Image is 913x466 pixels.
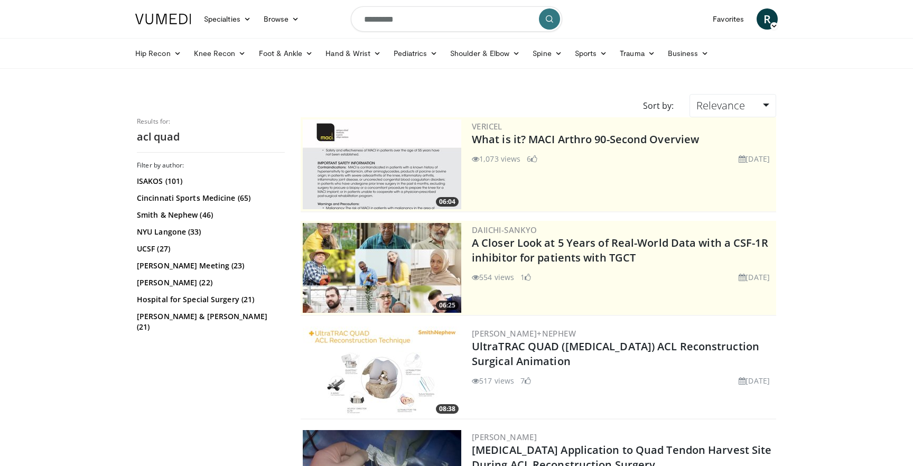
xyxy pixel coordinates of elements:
[472,132,699,146] a: What is it? MACI Arthro 90-Second Overview
[137,244,282,254] a: UCSF (27)
[520,272,531,283] li: 1
[472,225,537,235] a: Daiichi-Sankyo
[472,328,576,339] a: [PERSON_NAME]+Nephew
[137,260,282,271] a: [PERSON_NAME] Meeting (23)
[137,130,285,144] h2: acl quad
[303,119,461,209] img: aa6cc8ed-3dbf-4b6a-8d82-4a06f68b6688.300x170_q85_crop-smart_upscale.jpg
[303,223,461,313] img: 93c22cae-14d1-47f0-9e4a-a244e824b022.png.300x170_q85_crop-smart_upscale.jpg
[137,227,282,237] a: NYU Langone (33)
[135,14,191,24] img: VuMedi Logo
[137,210,282,220] a: Smith & Nephew (46)
[137,277,282,288] a: [PERSON_NAME] (22)
[662,43,715,64] a: Business
[690,94,776,117] a: Relevance
[387,43,444,64] a: Pediatrics
[706,8,750,30] a: Favorites
[472,153,520,164] li: 1,073 views
[739,375,770,386] li: [DATE]
[472,339,759,368] a: UltraTRAC QUAD ([MEDICAL_DATA]) ACL Reconstruction Surgical Animation
[436,404,459,414] span: 08:38
[188,43,253,64] a: Knee Recon
[444,43,526,64] a: Shoulder & Elbow
[613,43,662,64] a: Trauma
[472,432,537,442] a: [PERSON_NAME]
[472,236,768,265] a: A Closer Look at 5 Years of Real-World Data with a CSF-1R inhibitor for patients with TGCT
[303,223,461,313] a: 06:25
[137,176,282,187] a: ISAKOS (101)
[137,117,285,126] p: Results for:
[137,311,282,332] a: [PERSON_NAME] & [PERSON_NAME] (21)
[757,8,778,30] a: R
[527,153,537,164] li: 6
[137,161,285,170] h3: Filter by author:
[351,6,562,32] input: Search topics, interventions
[472,375,514,386] li: 517 views
[436,301,459,310] span: 06:25
[253,43,320,64] a: Foot & Ankle
[303,327,461,416] a: 08:38
[569,43,614,64] a: Sports
[526,43,568,64] a: Spine
[129,43,188,64] a: Hip Recon
[137,294,282,305] a: Hospital for Special Surgery (21)
[319,43,387,64] a: Hand & Wrist
[472,272,514,283] li: 554 views
[472,121,502,132] a: Vericel
[257,8,306,30] a: Browse
[696,98,745,113] span: Relevance
[635,94,682,117] div: Sort by:
[520,375,531,386] li: 7
[303,119,461,209] a: 06:04
[739,272,770,283] li: [DATE]
[739,153,770,164] li: [DATE]
[198,8,257,30] a: Specialties
[303,327,461,416] img: be68afc5-5bc4-46ec-a9b0-23f64f3076cb.300x170_q85_crop-smart_upscale.jpg
[436,197,459,207] span: 06:04
[137,193,282,203] a: Cincinnati Sports Medicine (65)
